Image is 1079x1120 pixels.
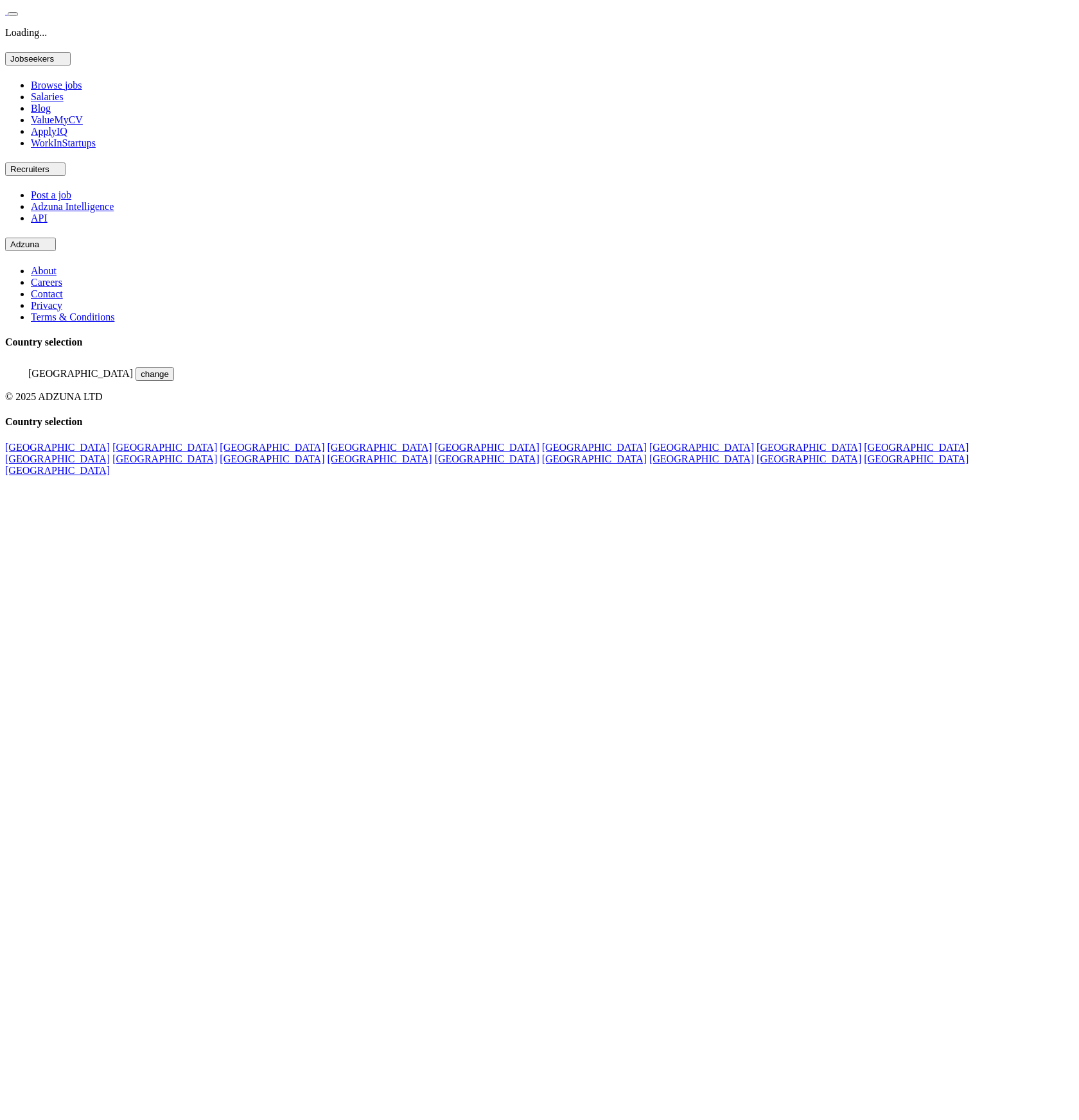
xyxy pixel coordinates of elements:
[112,442,217,453] a: [GEOGRAPHIC_DATA]
[5,362,26,377] img: UK flag
[31,300,62,311] a: Privacy
[31,288,63,299] a: Contact
[542,453,647,464] a: [GEOGRAPHIC_DATA]
[112,453,217,464] a: [GEOGRAPHIC_DATA]
[31,189,71,200] a: Post a job
[28,368,133,379] span: [GEOGRAPHIC_DATA]
[220,442,324,453] a: [GEOGRAPHIC_DATA]
[31,137,96,148] a: WorkInStartups
[542,442,647,453] a: [GEOGRAPHIC_DATA]
[31,311,114,322] a: Terms & Conditions
[5,442,110,453] a: [GEOGRAPHIC_DATA]
[10,164,49,174] span: Recruiters
[5,337,1074,348] h4: Country selection
[31,126,67,137] a: ApplyIQ
[136,367,174,381] button: change
[10,54,54,64] span: Jobseekers
[864,453,969,464] a: [GEOGRAPHIC_DATA]
[31,80,82,91] a: Browse jobs
[649,442,754,453] a: [GEOGRAPHIC_DATA]
[757,442,861,453] a: [GEOGRAPHIC_DATA]
[864,442,969,453] a: [GEOGRAPHIC_DATA]
[31,91,64,102] a: Salaries
[5,416,1074,428] h4: Country selection
[31,213,48,223] a: API
[57,56,66,62] img: toggle icon
[5,453,110,464] a: [GEOGRAPHIC_DATA]
[5,27,1074,39] div: Loading...
[327,442,432,453] a: [GEOGRAPHIC_DATA]
[8,12,18,16] button: Toggle main navigation menu
[31,103,51,114] a: Blog
[51,166,60,172] img: toggle icon
[435,453,539,464] a: [GEOGRAPHIC_DATA]
[757,453,861,464] a: [GEOGRAPHIC_DATA]
[31,265,57,276] a: About
[327,453,432,464] a: [GEOGRAPHIC_DATA]
[435,442,539,453] a: [GEOGRAPHIC_DATA]
[31,114,83,125] a: ValueMyCV
[649,453,754,464] a: [GEOGRAPHIC_DATA]
[42,241,51,247] img: toggle icon
[10,240,39,249] span: Adzuna
[5,391,1074,403] div: © 2025 ADZUNA LTD
[220,453,324,464] a: [GEOGRAPHIC_DATA]
[31,201,114,212] a: Adzuna Intelligence
[31,277,62,288] a: Careers
[5,465,110,476] a: [GEOGRAPHIC_DATA]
